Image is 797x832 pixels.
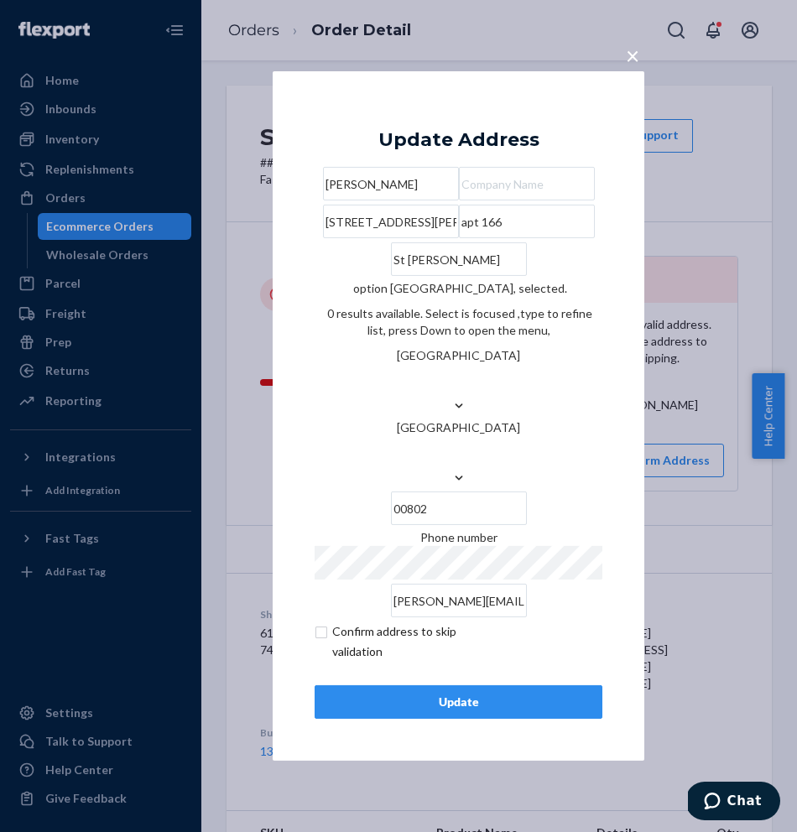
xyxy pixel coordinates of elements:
div: [GEOGRAPHIC_DATA] [315,347,602,364]
input: ZIP Code [391,491,527,525]
p: 0 results available. Select is focused ,type to refine list, press Down to open the menu, [315,305,602,339]
input: Street Address [323,205,459,238]
div: [GEOGRAPHIC_DATA] [397,419,520,436]
span: Phone number [420,530,497,544]
input: Street Address 2 (Optional) [459,205,595,238]
input: First & Last Name [323,167,459,200]
iframe: Opens a widget where you can chat to one of our agents [688,782,780,824]
div: Update Address [378,130,539,150]
div: Update [329,694,588,710]
input: City [391,242,527,276]
p: option [GEOGRAPHIC_DATA], selected. [315,280,602,297]
input: Email (Only Required for International) [391,584,527,617]
input: Company Name [459,167,595,200]
button: Update [315,685,602,719]
span: × [626,41,639,70]
input: [GEOGRAPHIC_DATA] [458,436,460,470]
